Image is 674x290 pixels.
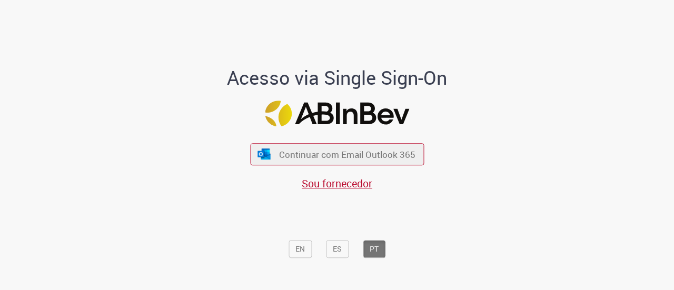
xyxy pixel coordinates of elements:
img: Logo ABInBev [265,101,409,126]
button: PT [363,240,385,258]
button: EN [289,240,312,258]
a: Sou fornecedor [302,176,372,191]
button: ícone Azure/Microsoft 360 Continuar com Email Outlook 365 [250,144,424,165]
button: ES [326,240,349,258]
h1: Acesso via Single Sign-On [191,67,483,88]
span: Continuar com Email Outlook 365 [279,148,415,161]
img: ícone Azure/Microsoft 360 [257,148,272,159]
